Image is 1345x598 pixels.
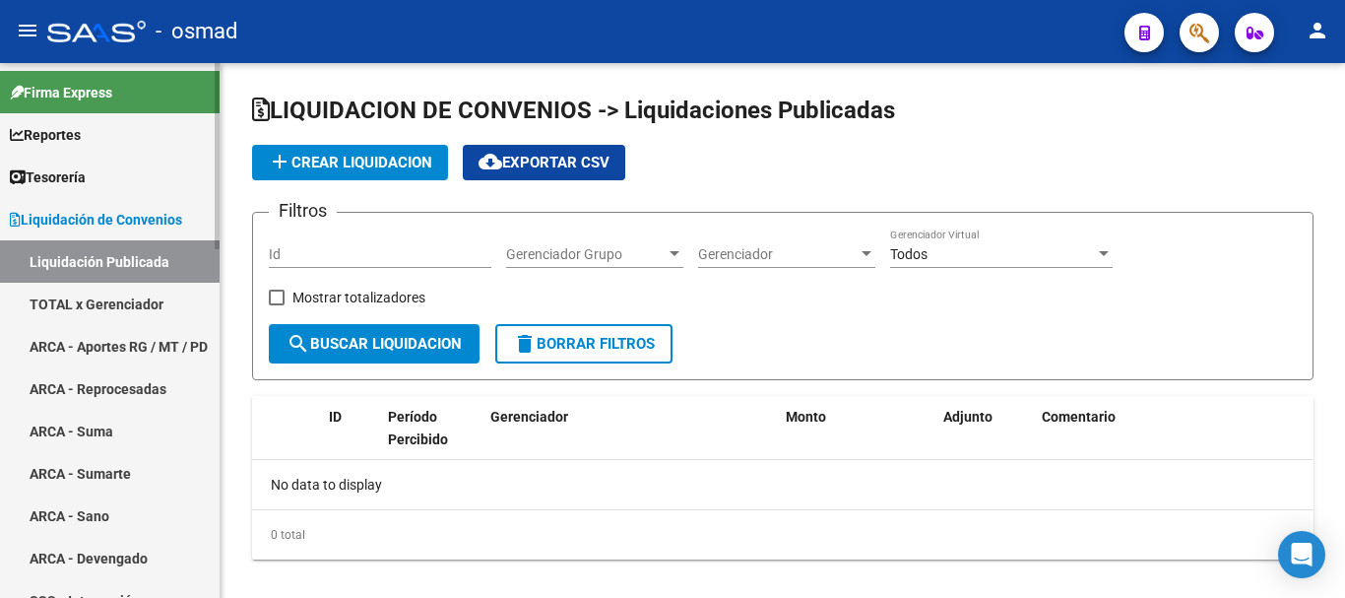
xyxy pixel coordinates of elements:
datatable-header-cell: Gerenciador [482,396,778,483]
datatable-header-cell: Comentario [1034,396,1313,483]
span: Buscar Liquidacion [287,335,462,353]
button: Exportar CSV [463,145,625,180]
mat-icon: menu [16,19,39,42]
span: Monto [786,409,826,425]
span: Gerenciador Grupo [506,246,666,263]
datatable-header-cell: ID [321,396,380,483]
span: Firma Express [10,82,112,103]
span: Exportar CSV [479,154,609,171]
span: Liquidación de Convenios [10,209,182,231]
button: Borrar Filtros [495,324,672,364]
span: Gerenciador [698,246,858,263]
span: Gerenciador [490,409,568,425]
datatable-header-cell: Monto [778,396,935,483]
mat-icon: person [1306,19,1329,42]
mat-icon: cloud_download [479,150,502,173]
span: Adjunto [943,409,993,425]
span: LIQUIDACION DE CONVENIOS -> Liquidaciones Publicadas [252,97,895,124]
div: 0 total [252,510,1313,560]
h3: Filtros [269,197,337,225]
span: Mostrar totalizadores [292,286,425,309]
mat-icon: add [268,150,291,173]
span: ID [329,409,342,425]
div: No data to display [252,460,1313,509]
div: Open Intercom Messenger [1278,531,1325,578]
span: Período Percibido [388,409,448,447]
span: Tesorería [10,166,86,188]
button: Buscar Liquidacion [269,324,480,364]
mat-icon: search [287,332,310,356]
datatable-header-cell: Período Percibido [380,396,454,483]
datatable-header-cell: Adjunto [935,396,1034,483]
mat-icon: delete [513,332,537,356]
span: Comentario [1042,409,1116,425]
span: - osmad [156,10,237,53]
button: Crear Liquidacion [252,145,448,180]
span: Crear Liquidacion [268,154,432,171]
span: Borrar Filtros [513,335,655,353]
span: Reportes [10,124,81,146]
span: Todos [890,246,928,262]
